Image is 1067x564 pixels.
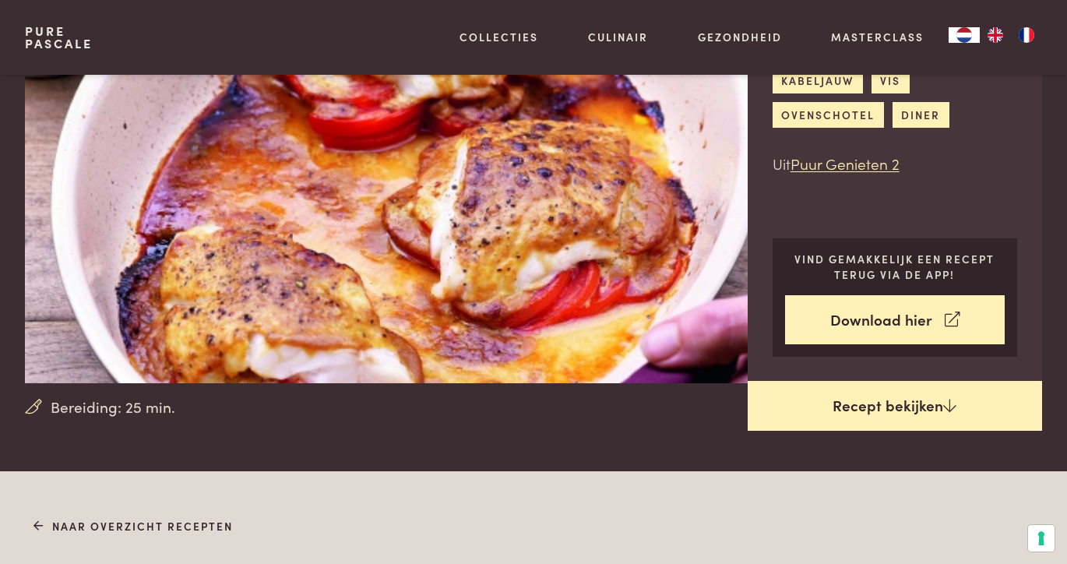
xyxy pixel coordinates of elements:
[698,29,782,45] a: Gezondheid
[25,25,93,50] a: PurePascale
[949,27,1042,43] aside: Language selected: Nederlands
[980,27,1011,43] a: EN
[949,27,980,43] div: Language
[773,153,1018,175] p: Uit
[588,29,648,45] a: Culinair
[791,153,900,174] a: Puur Genieten 2
[872,68,910,93] a: vis
[785,251,1005,283] p: Vind gemakkelijk een recept terug via de app!
[33,518,234,534] a: Naar overzicht recepten
[893,102,949,128] a: diner
[831,29,924,45] a: Masterclass
[785,295,1005,344] a: Download hier
[51,396,175,418] span: Bereiding: 25 min.
[748,381,1042,431] a: Recept bekijken
[1011,27,1042,43] a: FR
[773,68,863,93] a: kabeljauw
[980,27,1042,43] ul: Language list
[949,27,980,43] a: NL
[1028,525,1055,552] button: Uw voorkeuren voor toestemming voor trackingtechnologieën
[773,102,884,128] a: ovenschotel
[460,29,538,45] a: Collecties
